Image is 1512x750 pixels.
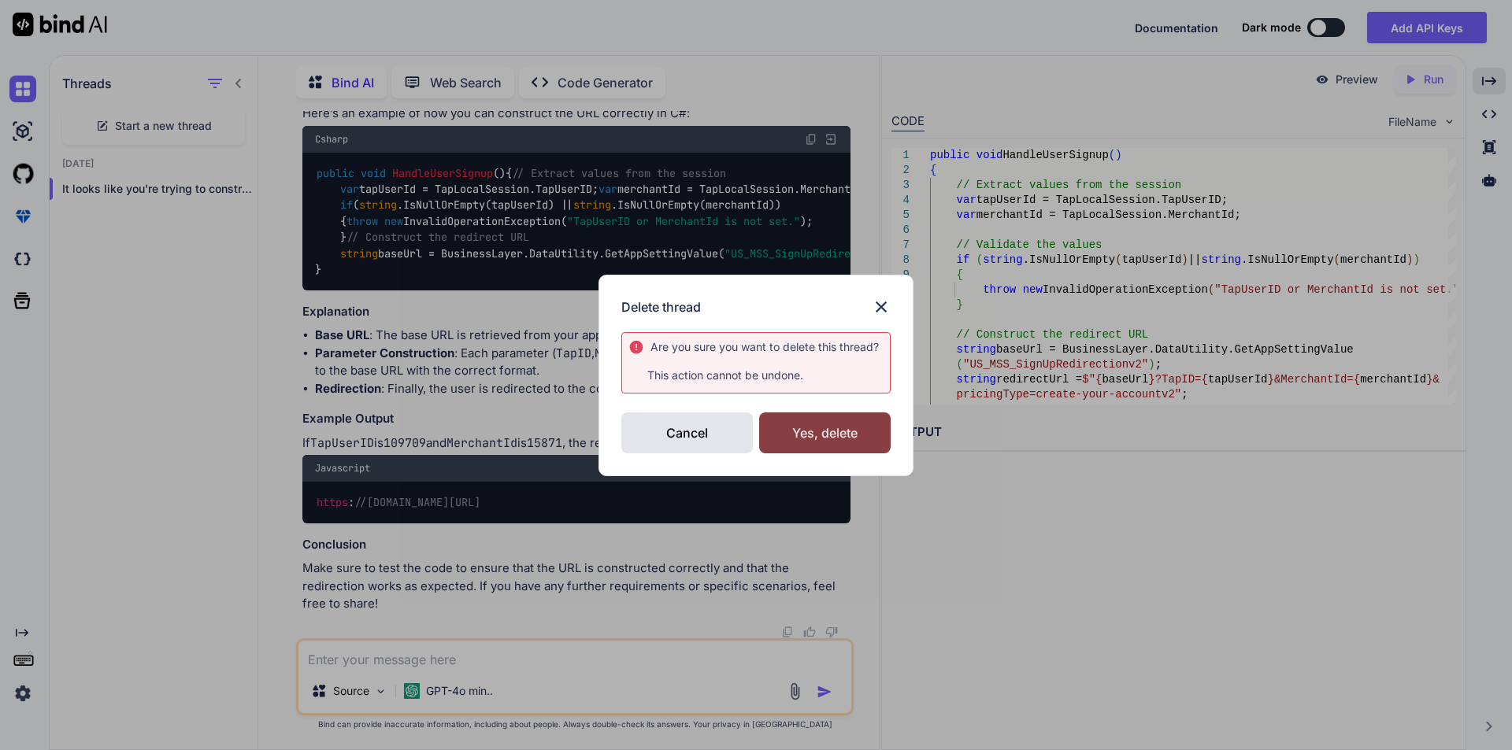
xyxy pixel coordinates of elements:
div: Are you sure you want to delete this ? [650,339,879,355]
p: This action cannot be undone. [628,368,890,383]
div: Yes, delete [759,412,891,453]
span: thread [836,340,873,353]
img: close [872,297,891,316]
div: Cancel [621,412,753,453]
h3: Delete thread [621,297,701,316]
